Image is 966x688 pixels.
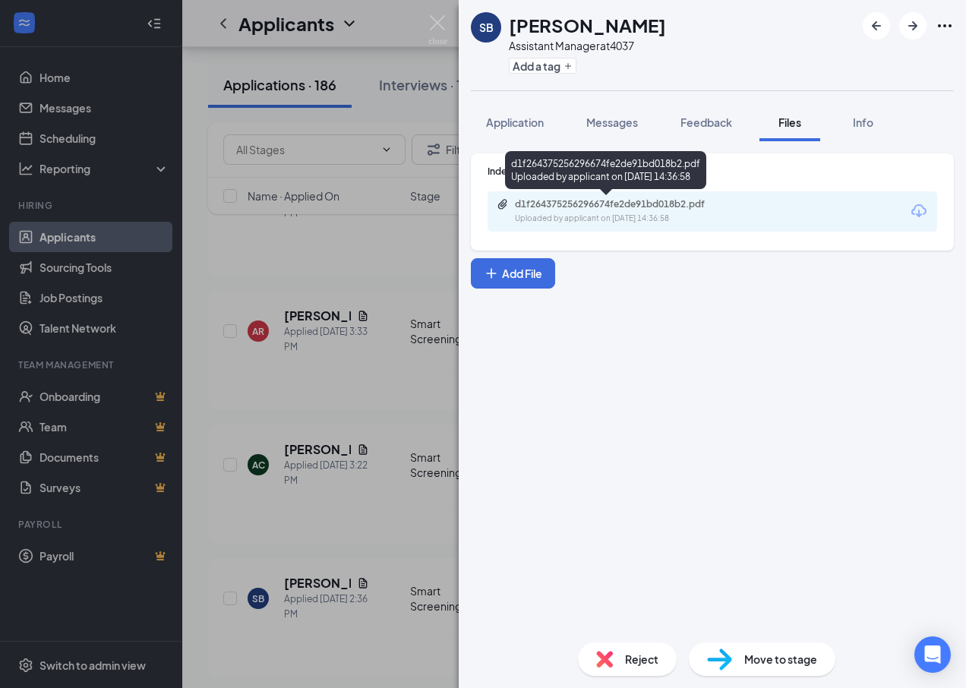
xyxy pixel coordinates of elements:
[509,58,576,74] button: PlusAdd a tag
[936,17,954,35] svg: Ellipses
[904,17,922,35] svg: ArrowRight
[863,12,890,39] button: ArrowLeftNew
[505,151,706,189] div: d1f264375256296674fe2de91bd018b2.pdf Uploaded by applicant on [DATE] 14:36:58
[484,266,499,281] svg: Plus
[509,12,666,38] h1: [PERSON_NAME]
[744,651,817,667] span: Move to stage
[680,115,732,129] span: Feedback
[853,115,873,129] span: Info
[479,20,494,35] div: SB
[867,17,885,35] svg: ArrowLeftNew
[625,651,658,667] span: Reject
[509,38,666,53] div: Assistant Manager at 4037
[910,202,928,220] svg: Download
[914,636,951,673] div: Open Intercom Messenger
[488,165,937,178] div: Indeed Resume
[778,115,801,129] span: Files
[586,115,638,129] span: Messages
[563,62,573,71] svg: Plus
[899,12,927,39] button: ArrowRight
[486,115,544,129] span: Application
[497,198,509,210] svg: Paperclip
[471,258,555,289] button: Add FilePlus
[515,213,743,225] div: Uploaded by applicant on [DATE] 14:36:58
[497,198,743,225] a: Paperclipd1f264375256296674fe2de91bd018b2.pdfUploaded by applicant on [DATE] 14:36:58
[515,198,728,210] div: d1f264375256296674fe2de91bd018b2.pdf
